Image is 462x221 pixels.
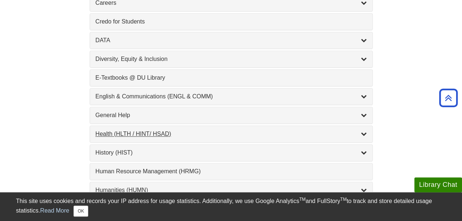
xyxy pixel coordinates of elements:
a: General Help [96,111,367,120]
a: Credo for Students [96,17,367,26]
sup: TM [299,197,305,202]
a: English & Communications (ENGL & COMM) [96,92,367,101]
button: Close [74,206,88,217]
a: Diversity, Equity & Inclusion [96,55,367,64]
sup: TM [340,197,347,202]
button: Library Chat [414,177,462,192]
a: History (HIST) [96,148,367,157]
a: Back to Top [437,93,460,103]
a: DATA [96,36,367,45]
a: Human Resource Management (HRMG) [96,167,367,176]
a: Health (HLTH / HINT/ HSAD) [96,130,367,138]
a: Humanities (HUMN) [96,186,367,195]
a: E-Textbooks @ DU Library [96,73,367,82]
div: This site uses cookies and records your IP address for usage statistics. Additionally, we use Goo... [16,197,446,217]
a: Read More [40,207,69,214]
